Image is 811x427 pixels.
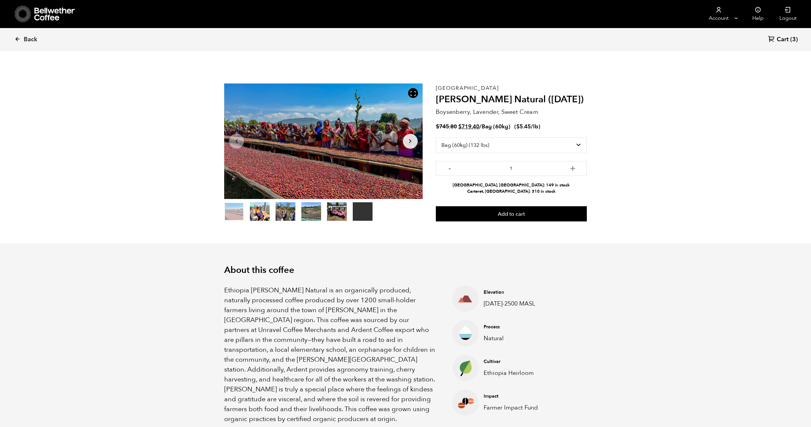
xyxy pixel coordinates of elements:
p: Farmer Impact Fund [484,403,546,412]
p: Ethiopia Heirloom [484,369,546,378]
li: Carteret, [GEOGRAPHIC_DATA]: 310 in stock [436,188,587,195]
span: ( ) [514,123,540,130]
span: Bag (60kg) [482,123,510,130]
h4: Process [484,324,546,330]
button: Add to cart [436,206,587,221]
bdi: 5.45 [516,123,531,130]
button: + [569,164,577,171]
span: Cart [777,36,789,44]
bdi: 745.80 [436,123,457,130]
button: - [446,164,454,171]
h4: Cultivar [484,358,546,365]
li: [GEOGRAPHIC_DATA], [GEOGRAPHIC_DATA]: 149 in stock [436,182,587,188]
span: (3) [790,36,798,44]
span: $ [458,123,462,130]
bdi: 719.40 [458,123,479,130]
h2: About this coffee [224,265,587,276]
h4: Elevation [484,289,546,296]
h2: [PERSON_NAME] Natural ([DATE]) [436,94,587,105]
video: Your browser does not support the video tag. [353,202,373,221]
span: / [479,123,482,130]
span: Back [24,36,37,44]
p: [DATE]-2500 MASL [484,299,546,308]
span: $ [516,123,520,130]
p: Natural [484,334,546,343]
p: Ethiopia [PERSON_NAME] Natural is an organically produced, naturally processed coffee produced by... [224,285,436,424]
p: Boysenberry, Lavender, Sweet Cream [436,108,587,116]
span: /lb [531,123,538,130]
h4: Impact [484,393,546,400]
a: Cart (3) [768,35,798,44]
span: $ [436,123,439,130]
